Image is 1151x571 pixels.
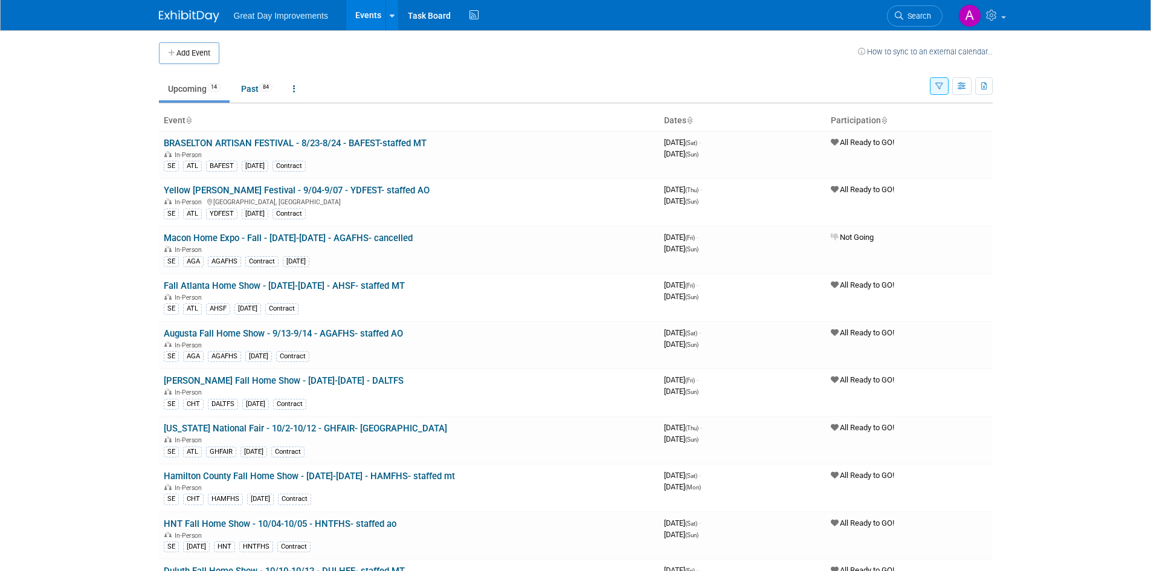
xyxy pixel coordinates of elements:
[831,375,894,384] span: All Ready to GO!
[881,115,887,125] a: Sort by Participation Type
[183,256,204,267] div: AGA
[159,111,659,131] th: Event
[664,138,701,147] span: [DATE]
[164,484,172,490] img: In-Person Event
[207,83,221,92] span: 14
[245,256,279,267] div: Contract
[164,303,179,314] div: SE
[685,436,698,443] span: (Sun)
[159,42,219,64] button: Add Event
[887,5,943,27] a: Search
[206,208,237,219] div: YDFEST
[664,482,701,491] span: [DATE]
[685,532,698,538] span: (Sun)
[831,280,894,289] span: All Ready to GO!
[664,387,698,396] span: [DATE]
[664,185,702,194] span: [DATE]
[664,244,698,253] span: [DATE]
[685,389,698,395] span: (Sun)
[164,233,413,244] a: Macon Home Expo - Fall - [DATE]-[DATE] - AGAFHS- cancelled
[685,246,698,253] span: (Sun)
[664,530,698,539] span: [DATE]
[685,198,698,205] span: (Sun)
[699,138,701,147] span: -
[164,471,455,482] a: Hamilton County Fall Home Show - [DATE]-[DATE] - HAMFHS- staffed mt
[664,328,701,337] span: [DATE]
[685,520,697,527] span: (Sat)
[164,532,172,538] img: In-Person Event
[175,294,205,302] span: In-Person
[164,138,427,149] a: BRASELTON ARTISAN FESTIVAL - 8/23-8/24 - BAFEST-staffed MT
[214,541,235,552] div: HNT
[175,436,205,444] span: In-Person
[664,423,702,432] span: [DATE]
[664,340,698,349] span: [DATE]
[164,447,179,457] div: SE
[276,351,309,362] div: Contract
[164,328,403,339] a: Augusta Fall Home Show - 9/13-9/14 - AGAFHS- staffed AO
[183,494,204,505] div: CHT
[242,161,268,172] div: [DATE]
[697,375,698,384] span: -
[183,351,204,362] div: AGA
[208,494,243,505] div: HAMFHS
[175,151,205,159] span: In-Person
[826,111,993,131] th: Participation
[664,196,698,205] span: [DATE]
[175,198,205,206] span: In-Person
[700,185,702,194] span: -
[271,447,305,457] div: Contract
[183,303,202,314] div: ATL
[685,140,697,146] span: (Sat)
[277,541,311,552] div: Contract
[164,208,179,219] div: SE
[697,233,698,242] span: -
[164,423,447,434] a: [US_STATE] National Fair - 10/2-10/12 - GHFAIR- [GEOGRAPHIC_DATA]
[164,196,654,206] div: [GEOGRAPHIC_DATA], [GEOGRAPHIC_DATA]
[685,473,697,479] span: (Sat)
[164,185,430,196] a: Yellow [PERSON_NAME] Festival - 9/04-9/07 - YDFEST- staffed AO
[700,423,702,432] span: -
[175,389,205,396] span: In-Person
[206,161,237,172] div: BAFEST
[185,115,192,125] a: Sort by Event Name
[240,447,267,457] div: [DATE]
[175,341,205,349] span: In-Person
[664,471,701,480] span: [DATE]
[245,351,272,362] div: [DATE]
[164,256,179,267] div: SE
[183,399,204,410] div: CHT
[164,294,172,300] img: In-Person Event
[164,161,179,172] div: SE
[183,161,202,172] div: ATL
[685,282,695,289] span: (Fri)
[175,246,205,254] span: In-Person
[831,328,894,337] span: All Ready to GO!
[234,303,261,314] div: [DATE]
[685,377,695,384] span: (Fri)
[164,151,172,157] img: In-Person Event
[958,4,981,27] img: Akeela Miller
[232,77,282,100] a: Past84
[164,246,172,252] img: In-Person Event
[903,11,931,21] span: Search
[208,256,241,267] div: AGAFHS
[183,208,202,219] div: ATL
[831,471,894,480] span: All Ready to GO!
[685,187,698,193] span: (Thu)
[208,351,241,362] div: AGAFHS
[699,518,701,527] span: -
[664,292,698,301] span: [DATE]
[164,351,179,362] div: SE
[183,447,202,457] div: ATL
[164,389,172,395] img: In-Person Event
[164,518,396,529] a: HNT Fall Home Show - 10/04-10/05 - HNTFHS- staffed ao
[831,185,894,194] span: All Ready to GO!
[664,280,698,289] span: [DATE]
[685,151,698,158] span: (Sun)
[699,471,701,480] span: -
[278,494,311,505] div: Contract
[831,233,874,242] span: Not Going
[685,341,698,348] span: (Sun)
[183,541,210,552] div: [DATE]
